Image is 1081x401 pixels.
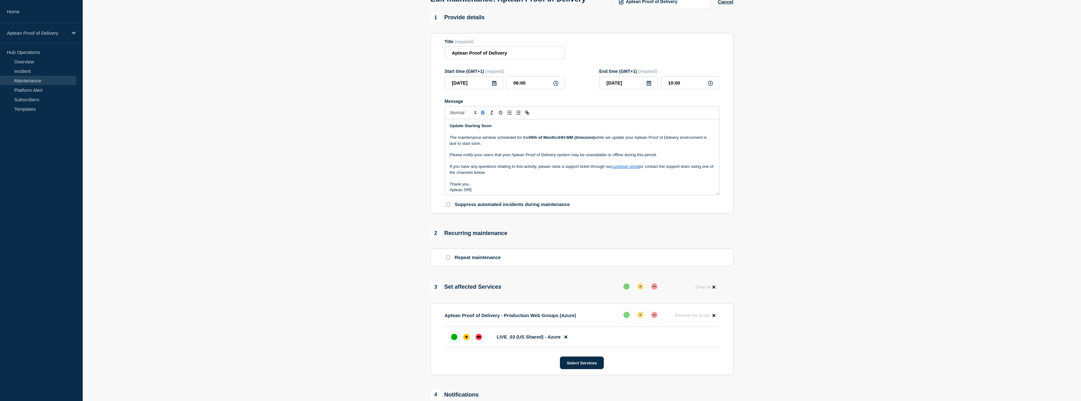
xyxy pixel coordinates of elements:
[446,256,450,260] input: Repeat maintenance
[621,309,632,321] button: up
[450,123,492,128] strong: Update Starting Soon
[621,281,632,292] button: up
[505,109,514,116] button: Toggle ordered list
[445,99,719,104] div: Message
[450,164,714,175] p: If you have any questions relating to this activity, please raise a support ticket through our or...
[560,357,604,369] button: Select Services
[455,202,570,208] p: Suppress automated incidents during maintenance
[506,76,565,89] input: HH:MM
[431,12,441,23] span: 1
[651,312,657,318] div: down
[661,76,719,89] input: HH:MM
[529,135,555,140] strong: 00th of Month
[487,109,496,116] button: Toggle italic text
[431,282,502,292] div: Set affected Services
[612,164,640,169] a: customer portal
[455,39,474,44] span: (required)
[649,309,660,321] button: down
[445,69,565,74] div: Start time (GMT+1)
[651,283,657,290] div: down
[431,228,441,239] span: 2
[637,283,644,290] div: affected
[638,69,657,74] span: (required)
[431,228,508,239] div: Recurring maintenance
[485,69,504,74] span: (required)
[455,255,501,261] p: Repeat maintenance
[635,281,646,292] button: affected
[675,313,710,318] span: Remove the group
[445,46,565,59] input: Title
[559,135,595,140] strong: HH:MM (timezone)
[476,334,482,340] div: down
[623,283,630,290] div: up
[692,281,719,293] button: Clear all
[463,334,470,340] div: affected
[445,313,576,318] p: Aptean Proof of Delivery - Production Web Groups (Azure)
[497,334,561,339] span: LIVE_03 (US Shared) - Azure
[523,109,532,116] button: Toggle link
[451,334,457,340] div: up
[431,282,441,292] span: 3
[623,312,630,318] div: up
[431,12,485,23] div: Provide details
[445,39,565,44] div: Title
[637,312,644,318] div: affected
[7,30,68,36] p: Aptean Proof of Delivery
[450,187,714,193] p: Aptean SRE
[599,76,658,89] input: YYYY-MM-DD
[496,109,505,116] button: Toggle strikethrough text
[514,109,523,116] button: Toggle bulleted list
[649,281,660,292] button: down
[671,309,719,321] button: Remove the group
[445,119,719,195] div: Message
[446,203,450,207] input: Suppress automated incidents during maintenance
[478,109,487,116] button: Toggle bold text
[450,181,714,187] p: Thank you,
[431,389,479,400] div: Notifications
[635,309,646,321] button: affected
[599,69,719,74] div: End time (GMT+1)
[450,135,714,146] p: The maintenance window scheduled for the at while we update your Aptean Proof of Delivery environ...
[431,389,441,400] span: 4
[450,152,714,158] p: Please notify your users that your Aptean Proof of Delivery system may be unavailable or offline ...
[445,76,503,89] input: YYYY-MM-DD
[448,109,478,116] span: Font size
